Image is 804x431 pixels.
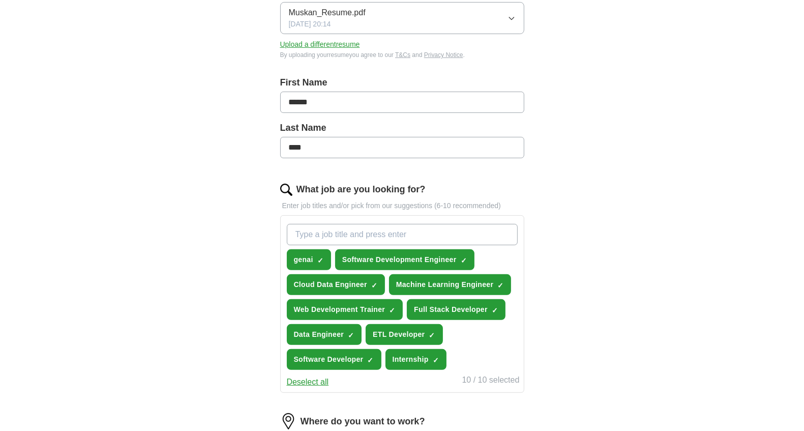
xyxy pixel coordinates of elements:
[461,256,467,265] span: ✓
[335,249,474,270] button: Software Development Engineer✓
[497,281,503,290] span: ✓
[294,254,313,265] span: genai
[389,306,395,314] span: ✓
[280,121,524,135] label: Last Name
[296,183,426,196] label: What job are you looking for?
[301,415,425,428] label: Where do you want to work?
[280,76,524,90] label: First Name
[287,274,385,295] button: Cloud Data Engineer✓
[287,224,518,245] input: Type a job title and press enter
[433,356,439,364] span: ✓
[389,274,512,295] button: Machine Learning Engineer✓
[385,349,446,370] button: Internship✓
[395,51,410,59] a: T&Cs
[280,2,524,34] button: Muskan_Resume.pdf[DATE] 20:14
[366,324,442,345] button: ETL Developer✓
[396,279,494,290] span: Machine Learning Engineer
[287,324,362,345] button: Data Engineer✓
[287,376,329,388] button: Deselect all
[280,39,360,50] button: Upload a differentresume
[393,354,429,365] span: Internship
[287,299,403,320] button: Web Development Trainer✓
[414,304,488,315] span: Full Stack Developer
[287,249,331,270] button: genai✓
[462,374,520,388] div: 10 / 10 selected
[289,19,331,30] span: [DATE] 20:14
[294,304,385,315] span: Web Development Trainer
[492,306,498,314] span: ✓
[280,50,524,60] div: By uploading your resume you agree to our and .
[280,413,296,429] img: location.png
[294,279,367,290] span: Cloud Data Engineer
[424,51,463,59] a: Privacy Notice
[287,349,381,370] button: Software Developer✓
[373,329,425,340] span: ETL Developer
[348,331,354,339] span: ✓
[407,299,505,320] button: Full Stack Developer✓
[280,184,292,196] img: search.png
[294,354,364,365] span: Software Developer
[280,200,524,211] p: Enter job titles and/or pick from our suggestions (6-10 recommended)
[317,256,323,265] span: ✓
[371,281,377,290] span: ✓
[294,329,344,340] span: Data Engineer
[368,356,374,364] span: ✓
[342,254,457,265] span: Software Development Engineer
[289,7,366,19] span: Muskan_Resume.pdf
[429,331,435,339] span: ✓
